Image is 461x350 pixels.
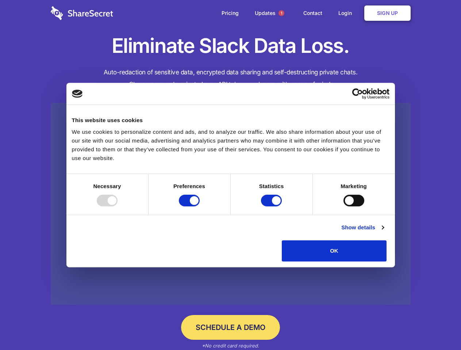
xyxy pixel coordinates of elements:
a: Wistia video thumbnail [51,103,411,305]
a: Show details [341,223,384,232]
h4: Auto-redaction of sensitive data, encrypted data sharing and self-destructing private chats. Shar... [51,66,411,90]
div: We use cookies to personalize content and ads, and to analyze our traffic. We also share informat... [72,128,389,163]
strong: Statistics [259,183,284,189]
em: *No credit card required. [202,343,259,349]
a: Usercentrics Cookiebot - opens in a new window [326,88,389,99]
a: Login [331,2,363,24]
a: Contact [296,2,330,24]
h1: Eliminate Slack Data Loss. [51,33,411,59]
strong: Preferences [173,183,205,189]
a: Pricing [214,2,246,24]
a: Schedule a Demo [181,315,280,340]
span: 1 [278,10,284,16]
strong: Necessary [93,183,121,189]
img: logo-wordmark-white-trans-d4663122ce5f474addd5e946df7df03e33cb6a1c49d2221995e7729f52c070b2.svg [51,6,113,20]
a: Sign Up [364,5,411,21]
img: logo [72,90,83,98]
div: This website uses cookies [72,116,389,125]
strong: Marketing [341,183,367,189]
button: OK [282,240,387,261]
